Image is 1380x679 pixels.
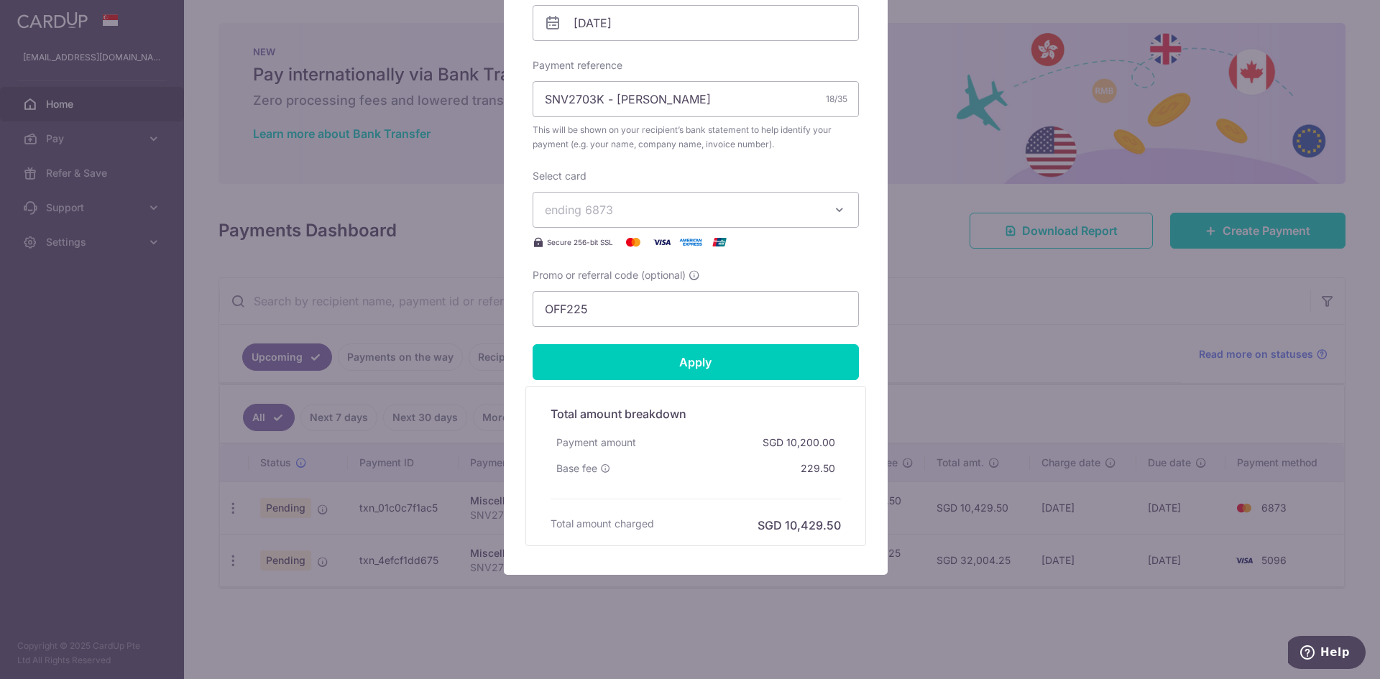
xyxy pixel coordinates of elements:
[533,344,859,380] input: Apply
[619,234,648,251] img: Mastercard
[533,192,859,228] button: ending 6873
[547,236,613,248] span: Secure 256-bit SSL
[826,92,847,106] div: 18/35
[648,234,676,251] img: Visa
[551,517,654,531] h6: Total amount charged
[545,203,613,217] span: ending 6873
[533,169,586,183] label: Select card
[705,234,734,251] img: UnionPay
[533,268,686,282] span: Promo or referral code (optional)
[1288,636,1366,672] iframe: Opens a widget where you can find more information
[533,123,859,152] span: This will be shown on your recipient’s bank statement to help identify your payment (e.g. your na...
[795,456,841,481] div: 229.50
[676,234,705,251] img: American Express
[556,461,597,476] span: Base fee
[757,430,841,456] div: SGD 10,200.00
[551,405,841,422] h5: Total amount breakdown
[551,430,642,456] div: Payment amount
[533,58,622,73] label: Payment reference
[758,517,841,534] h6: SGD 10,429.50
[533,5,859,41] input: DD / MM / YYYY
